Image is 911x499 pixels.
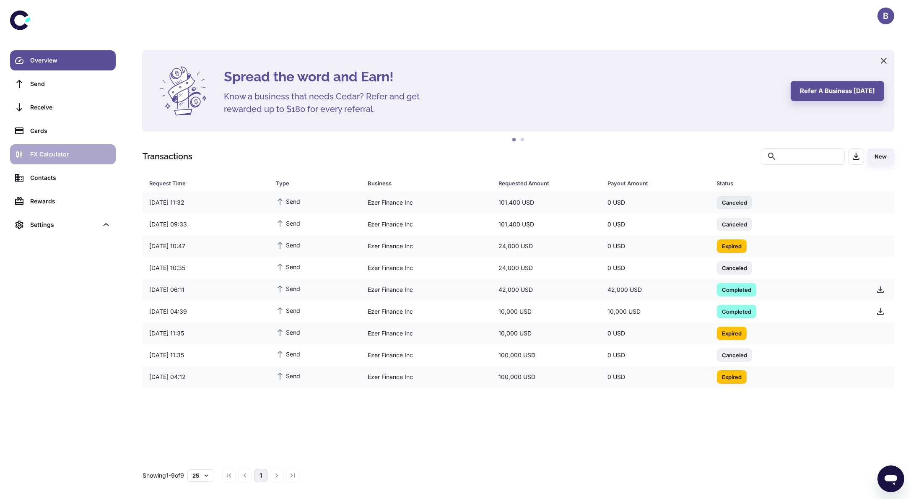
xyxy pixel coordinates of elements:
div: Status [717,177,849,189]
div: Ezer Finance Inc [361,325,492,341]
span: Send [276,240,300,249]
div: Ezer Finance Inc [361,369,492,385]
button: New [867,148,894,165]
h5: Know a business that needs Cedar? Refer and get rewarded up to $180 for every referral. [224,90,433,115]
span: Send [276,371,300,380]
div: Settings [10,215,116,235]
span: Expired [717,372,747,381]
div: Ezer Finance Inc [361,195,492,211]
div: 24,000 USD [492,260,601,276]
a: Contacts [10,168,116,188]
div: Send [30,79,111,88]
div: 101,400 USD [492,195,601,211]
span: Send [276,306,300,315]
span: Type [276,177,358,189]
a: Overview [10,50,116,70]
div: 100,000 USD [492,347,601,363]
div: [DATE] 11:32 [143,195,269,211]
span: Completed [717,285,756,294]
span: Canceled [717,351,752,359]
span: Canceled [717,263,752,272]
div: [DATE] 04:12 [143,369,269,385]
span: Send [276,327,300,337]
div: 0 USD [601,216,710,232]
div: Type [276,177,347,189]
div: [DATE] 11:35 [143,347,269,363]
button: page 1 [254,469,267,482]
a: Receive [10,97,116,117]
a: Send [10,74,116,94]
iframe: Button to launch messaging window [877,465,904,492]
span: Payout Amount [607,177,706,189]
div: Ezer Finance Inc [361,260,492,276]
span: Expired [717,329,747,337]
div: Ezer Finance Inc [361,238,492,254]
div: 0 USD [601,347,710,363]
span: Expired [717,242,747,250]
div: Rewards [30,197,111,206]
div: Ezer Finance Inc [361,216,492,232]
button: 2 [519,136,527,144]
a: Cards [10,121,116,141]
div: Receive [30,103,111,112]
span: Requested Amount [498,177,597,189]
div: [DATE] 09:33 [143,216,269,232]
h1: Transactions [143,150,192,163]
span: Canceled [717,198,752,206]
div: 101,400 USD [492,216,601,232]
div: 0 USD [601,369,710,385]
span: Canceled [717,220,752,228]
span: Request Time [149,177,266,189]
a: FX Calculator [10,144,116,164]
button: Refer a business [DATE] [791,81,884,101]
div: FX Calculator [30,150,111,159]
div: [DATE] 10:35 [143,260,269,276]
span: Send [276,284,300,293]
div: 100,000 USD [492,369,601,385]
div: Requested Amount [498,177,587,189]
span: Completed [717,307,756,315]
div: 10,000 USD [492,325,601,341]
button: 25 [187,469,214,482]
div: 0 USD [601,325,710,341]
span: Send [276,197,300,206]
div: 24,000 USD [492,238,601,254]
div: Settings [30,220,98,229]
div: 42,000 USD [601,282,710,298]
div: [DATE] 11:35 [143,325,269,341]
div: 0 USD [601,195,710,211]
nav: pagination navigation [221,469,301,482]
div: Ezer Finance Inc [361,282,492,298]
p: Showing 1-9 of 9 [143,471,184,480]
h4: Spread the word and Earn! [224,67,781,87]
div: 10,000 USD [492,304,601,320]
div: 0 USD [601,238,710,254]
div: Ezer Finance Inc [361,347,492,363]
div: Ezer Finance Inc [361,304,492,320]
div: 42,000 USD [492,282,601,298]
span: Send [276,262,300,271]
div: Overview [30,56,111,65]
span: Send [276,218,300,228]
div: [DATE] 04:39 [143,304,269,320]
div: Cards [30,126,111,135]
div: Contacts [30,173,111,182]
span: Status [717,177,859,189]
button: B [877,8,894,24]
div: [DATE] 06:11 [143,282,269,298]
div: 0 USD [601,260,710,276]
div: Payout Amount [607,177,696,189]
div: 10,000 USD [601,304,710,320]
button: 1 [510,136,519,144]
a: Rewards [10,191,116,211]
div: [DATE] 10:47 [143,238,269,254]
div: Request Time [149,177,255,189]
span: Send [276,349,300,359]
